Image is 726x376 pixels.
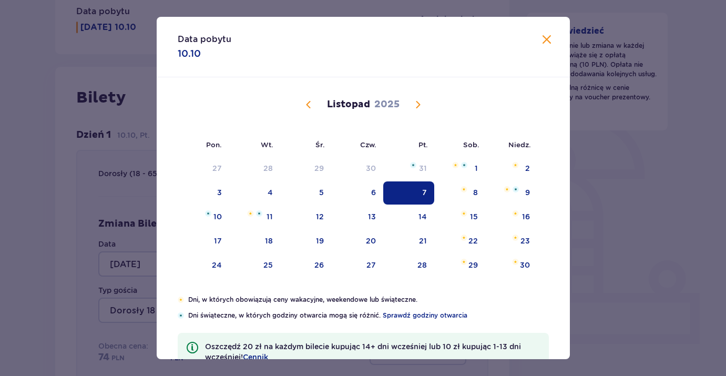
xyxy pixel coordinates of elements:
div: 27 [366,260,376,270]
td: sobota, 22 listopada 2025 [434,230,485,253]
div: 28 [263,163,273,174]
small: Niedz. [508,140,531,149]
img: Pomarańczowa gwiazdka [512,235,519,241]
td: środa, 26 listopada 2025 [280,254,331,277]
td: środa, 5 listopada 2025 [280,181,331,205]
small: Śr. [315,140,325,149]
td: czwartek, 13 listopada 2025 [331,206,383,229]
small: Sob. [463,140,479,149]
td: niedziela, 30 listopada 2025 [485,254,537,277]
div: 2 [525,163,530,174]
button: Zamknij [540,34,553,47]
button: Poprzedni miesiąc [302,98,315,111]
a: Sprawdź godziny otwarcia [383,311,467,320]
div: 25 [263,260,273,270]
div: 6 [371,187,376,198]
td: Data zaznaczona. piątek, 7 listopada 2025 [383,181,434,205]
div: 30 [366,163,376,174]
td: sobota, 15 listopada 2025 [434,206,485,229]
div: 20 [366,236,376,246]
small: Czw. [360,140,376,149]
td: czwartek, 6 listopada 2025 [331,181,383,205]
img: Niebieska gwiazdka [410,162,416,168]
p: Dni, w których obowiązują ceny wakacyjne, weekendowe lub świąteczne. [188,295,548,304]
td: sobota, 29 listopada 2025 [434,254,485,277]
img: Pomarańczowa gwiazdka [512,162,519,168]
div: 22 [468,236,478,246]
td: środa, 12 listopada 2025 [280,206,331,229]
img: Pomarańczowa gwiazdka [461,210,467,217]
a: Cennik [243,352,268,362]
div: 12 [316,211,324,222]
button: Następny miesiąc [412,98,424,111]
td: poniedziałek, 3 listopada 2025 [178,181,230,205]
td: piątek, 28 listopada 2025 [383,254,434,277]
img: Pomarańczowa gwiazdka [461,259,467,265]
td: piątek, 21 listopada 2025 [383,230,434,253]
img: Pomarańczowa gwiazdka [512,259,519,265]
td: niedziela, 23 listopada 2025 [485,230,537,253]
td: wtorek, 28 października 2025 [229,157,280,180]
div: 1 [475,163,478,174]
div: 5 [319,187,324,198]
div: 4 [268,187,273,198]
p: 2025 [374,98,400,111]
td: poniedziałek, 10 listopada 2025 [178,206,230,229]
img: Pomarańczowa gwiazdka [178,297,185,303]
div: 27 [212,163,222,174]
div: 10 [213,211,222,222]
div: 9 [525,187,530,198]
div: 31 [419,163,427,174]
div: 28 [417,260,427,270]
td: piątek, 14 listopada 2025 [383,206,434,229]
small: Pt. [418,140,428,149]
td: środa, 19 listopada 2025 [280,230,331,253]
div: 14 [418,211,427,222]
td: czwartek, 20 listopada 2025 [331,230,383,253]
td: czwartek, 27 listopada 2025 [331,254,383,277]
td: wtorek, 18 listopada 2025 [229,230,280,253]
img: Pomarańczowa gwiazdka [512,210,519,217]
div: 11 [267,211,273,222]
td: niedziela, 9 listopada 2025 [485,181,537,205]
div: 21 [419,236,427,246]
img: Pomarańczowa gwiazdka [461,186,467,192]
img: Niebieska gwiazdka [513,186,519,192]
div: 16 [522,211,530,222]
div: 29 [468,260,478,270]
p: Oszczędź 20 zł na każdym bilecie kupując 14+ dni wcześniej lub 10 zł kupując 1-13 dni wcześniej! [205,341,540,362]
img: Pomarańczowa gwiazdka [247,210,254,217]
div: 23 [520,236,530,246]
div: 3 [217,187,222,198]
img: Niebieska gwiazdka [256,210,262,217]
td: poniedziałek, 24 listopada 2025 [178,254,230,277]
td: sobota, 8 listopada 2025 [434,181,485,205]
div: 8 [473,187,478,198]
img: Niebieska gwiazdka [461,162,467,168]
div: 13 [368,211,376,222]
td: poniedziałek, 27 października 2025 [178,157,230,180]
td: wtorek, 25 listopada 2025 [229,254,280,277]
td: czwartek, 30 października 2025 [331,157,383,180]
small: Wt. [261,140,273,149]
td: niedziela, 16 listopada 2025 [485,206,537,229]
div: 18 [265,236,273,246]
div: 15 [470,211,478,222]
img: Pomarańczowa gwiazdka [504,186,510,192]
td: sobota, 1 listopada 2025 [434,157,485,180]
p: Dni świąteczne, w których godziny otwarcia mogą się różnić. [188,311,549,320]
td: wtorek, 4 listopada 2025 [229,181,280,205]
td: środa, 29 października 2025 [280,157,331,180]
td: piątek, 31 października 2025 [383,157,434,180]
img: Pomarańczowa gwiazdka [461,235,467,241]
div: 29 [314,163,324,174]
div: 17 [214,236,222,246]
td: poniedziałek, 17 listopada 2025 [178,230,230,253]
td: wtorek, 11 listopada 2025 [229,206,280,229]
p: Data pobytu [178,34,231,45]
img: Niebieska gwiazdka [205,210,211,217]
div: 26 [314,260,324,270]
img: Pomarańczowa gwiazdka [452,162,459,168]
